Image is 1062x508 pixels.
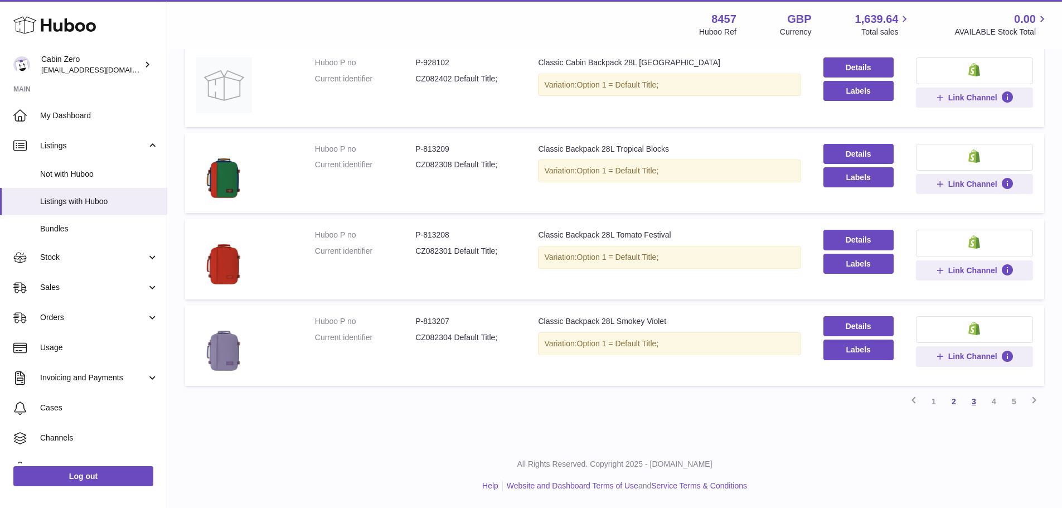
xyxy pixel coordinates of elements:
span: Listings [40,141,147,151]
div: Currency [780,27,812,37]
span: 0.00 [1014,12,1036,27]
button: Link Channel [916,88,1033,108]
dd: P-813207 [415,316,516,327]
span: Bundles [40,224,158,234]
div: Huboo Ref [699,27,736,37]
div: Classic Cabin Backpack 28L [GEOGRAPHIC_DATA] [538,57,801,68]
span: Option 1 = Default Title; [577,80,659,89]
span: My Dashboard [40,110,158,121]
span: Link Channel [948,351,997,361]
strong: 8457 [711,12,736,27]
a: Details [823,316,894,336]
dd: P-928102 [415,57,516,68]
div: Classic Backpack 28L Tropical Blocks [538,144,801,154]
span: Stock [40,252,147,263]
span: Listings with Huboo [40,196,158,207]
img: shopify-small.png [968,149,980,163]
span: Link Channel [948,179,997,189]
a: 1,639.64 Total sales [855,12,911,37]
span: Option 1 = Default Title; [577,253,659,262]
a: Help [482,481,498,490]
dt: Huboo P no [315,144,415,154]
button: Labels [823,340,894,360]
div: Classic Backpack 28L Smokey Violet [538,316,801,327]
img: shopify-small.png [968,63,980,76]
img: shopify-small.png [968,322,980,335]
dd: P-813209 [415,144,516,154]
img: Classic Backpack 28L Tomato Festival [196,230,252,286]
img: Classic Backpack 28L Tropical Blocks [196,144,252,200]
p: All Rights Reserved. Copyright 2025 - [DOMAIN_NAME] [176,459,1053,470]
span: Link Channel [948,265,997,275]
span: [EMAIL_ADDRESS][DOMAIN_NAME] [41,65,164,74]
a: Log out [13,466,153,486]
span: Orders [40,312,147,323]
a: 4 [984,391,1004,412]
span: Sales [40,282,147,293]
div: Variation: [538,159,801,182]
a: 5 [1004,391,1024,412]
span: Cases [40,403,158,413]
dd: P-813208 [415,230,516,240]
a: Website and Dashboard Terms of Use [507,481,638,490]
a: 0.00 AVAILABLE Stock Total [954,12,1049,37]
span: Usage [40,342,158,353]
a: Details [823,230,894,250]
div: Variation: [538,332,801,355]
span: Invoicing and Payments [40,372,147,383]
div: Variation: [538,74,801,96]
dt: Current identifier [315,159,415,170]
span: 1,639.64 [855,12,899,27]
span: Channels [40,433,158,443]
button: Link Channel [916,346,1033,366]
dt: Huboo P no [315,316,415,327]
span: Not with Huboo [40,169,158,180]
a: 1 [924,391,944,412]
dt: Huboo P no [315,230,415,240]
dd: CZ082402 Default Title; [415,74,516,84]
span: Total sales [861,27,911,37]
a: Details [823,144,894,164]
dd: CZ082308 Default Title; [415,159,516,170]
dt: Current identifier [315,246,415,257]
span: Settings [40,463,158,473]
button: Labels [823,254,894,274]
li: and [503,481,747,491]
img: internalAdmin-8457@internal.huboo.com [13,56,30,73]
dd: CZ082301 Default Title; [415,246,516,257]
button: Labels [823,167,894,187]
span: AVAILABLE Stock Total [954,27,1049,37]
a: 3 [964,391,984,412]
img: Classic Backpack 28L Smokey Violet [196,316,252,372]
div: Variation: [538,246,801,269]
dt: Current identifier [315,332,415,343]
div: Cabin Zero [41,54,142,75]
a: Service Terms & Conditions [651,481,747,490]
img: Classic Cabin Backpack 28L Aqua Lagoon [196,57,252,113]
dd: CZ082304 Default Title; [415,332,516,343]
span: Option 1 = Default Title; [577,166,659,175]
strong: GBP [787,12,811,27]
button: Link Channel [916,260,1033,280]
dt: Current identifier [315,74,415,84]
button: Labels [823,81,894,101]
div: Classic Backpack 28L Tomato Festival [538,230,801,240]
span: Option 1 = Default Title; [577,339,659,348]
img: shopify-small.png [968,235,980,249]
a: 2 [944,391,964,412]
span: Link Channel [948,93,997,103]
dt: Huboo P no [315,57,415,68]
a: Details [823,57,894,78]
button: Link Channel [916,174,1033,194]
